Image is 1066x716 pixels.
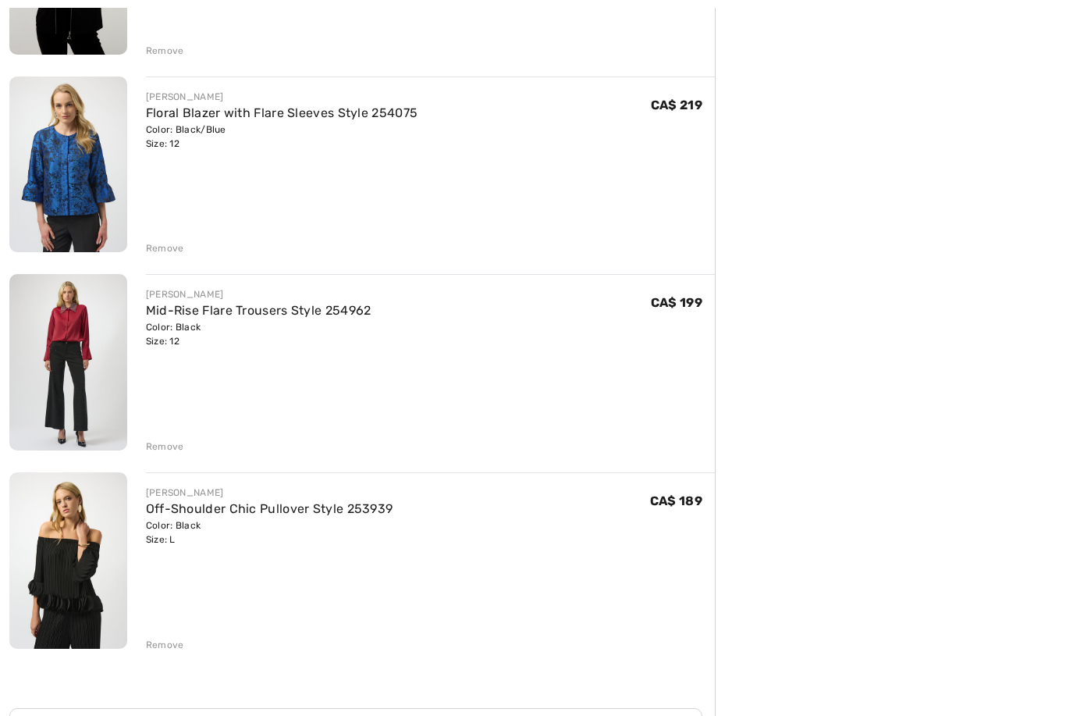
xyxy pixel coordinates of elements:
[651,98,702,112] span: CA$ 219
[146,241,184,255] div: Remove
[9,274,127,451] img: Mid-Rise Flare Trousers Style 254962
[146,44,184,58] div: Remove
[146,303,371,318] a: Mid-Rise Flare Trousers Style 254962
[146,90,418,104] div: [PERSON_NAME]
[146,501,393,516] a: Off-Shoulder Chic Pullover Style 253939
[146,518,393,547] div: Color: Black Size: L
[146,123,418,151] div: Color: Black/Blue Size: 12
[9,77,127,253] img: Floral Blazer with Flare Sleeves Style 254075
[146,638,184,652] div: Remove
[651,295,702,310] span: CA$ 199
[146,105,418,120] a: Floral Blazer with Flare Sleeves Style 254075
[146,287,371,301] div: [PERSON_NAME]
[146,486,393,500] div: [PERSON_NAME]
[650,493,702,508] span: CA$ 189
[146,440,184,454] div: Remove
[146,320,371,348] div: Color: Black Size: 12
[9,472,127,649] img: Off-Shoulder Chic Pullover Style 253939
